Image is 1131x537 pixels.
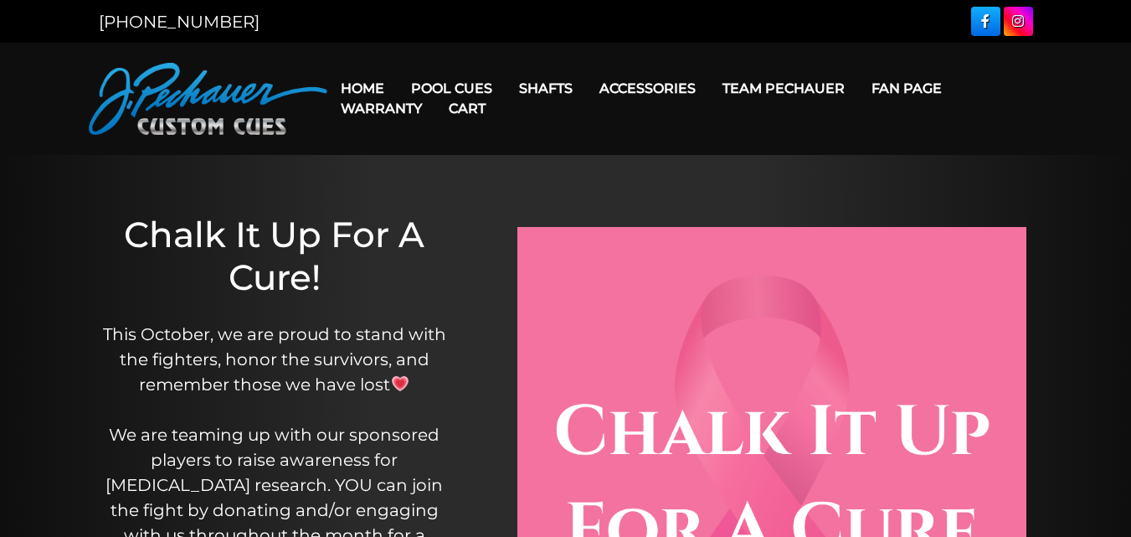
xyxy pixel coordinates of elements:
h1: Chalk It Up For A Cure! [93,214,455,298]
a: Warranty [327,87,435,130]
a: Team Pechauer [709,67,858,110]
a: Pool Cues [398,67,506,110]
a: Accessories [586,67,709,110]
img: 💗 [392,375,409,392]
a: [PHONE_NUMBER] [99,12,260,32]
a: Home [327,67,398,110]
img: Pechauer Custom Cues [89,63,327,135]
a: Fan Page [858,67,955,110]
a: Shafts [506,67,586,110]
a: Cart [435,87,499,130]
